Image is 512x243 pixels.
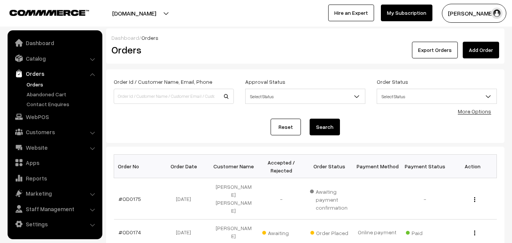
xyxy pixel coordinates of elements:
span: Awaiting payment confirmation [310,186,349,212]
a: Catalog [9,52,100,65]
a: Hire an Expert [328,5,374,21]
a: More Options [458,108,491,114]
a: Reset [271,119,301,135]
a: Marketing [9,187,100,200]
span: Select Status [377,90,496,103]
a: Contact Enquires [25,100,100,108]
th: Order Status [305,155,353,178]
td: [PERSON_NAME] [PERSON_NAME] [210,178,257,219]
button: Export Orders [412,42,458,58]
button: [PERSON_NAME] [442,4,506,23]
th: Accepted / Rejected [257,155,305,178]
div: / [111,34,499,42]
span: Select Status [377,89,497,104]
a: Orders [25,80,100,88]
span: Select Status [245,89,365,104]
label: Order Status [377,78,408,86]
th: Order No [114,155,162,178]
label: Order Id / Customer Name, Email, Phone [114,78,212,86]
span: Orders [141,34,158,41]
a: Reports [9,171,100,185]
span: Awaiting [262,227,300,237]
a: Add Order [463,42,499,58]
a: Settings [9,217,100,231]
a: #OD0175 [119,196,141,202]
a: Customers [9,125,100,139]
span: Select Status [246,90,365,103]
td: - [257,178,305,219]
a: Dashboard [111,34,139,41]
a: Staff Management [9,202,100,216]
a: Dashboard [9,36,100,50]
h2: Orders [111,44,233,56]
img: Menu [474,230,475,235]
a: #OD0174 [119,229,141,235]
button: [DOMAIN_NAME] [86,4,183,23]
label: Approval Status [245,78,285,86]
th: Customer Name [210,155,257,178]
span: Order Placed [310,227,348,237]
th: Order Date [162,155,210,178]
a: Apps [9,156,100,169]
td: - [401,178,449,219]
th: Payment Status [401,155,449,178]
a: My Subscription [381,5,432,21]
img: COMMMERCE [9,10,89,16]
a: Orders [9,67,100,80]
a: Website [9,141,100,154]
img: user [491,8,503,19]
img: Menu [474,197,475,202]
button: Search [310,119,340,135]
th: Action [449,155,496,178]
th: Payment Method [353,155,401,178]
a: WebPOS [9,110,100,124]
input: Order Id / Customer Name / Customer Email / Customer Phone [114,89,234,104]
a: Abandoned Cart [25,90,100,98]
td: [DATE] [162,178,210,219]
span: Paid [406,227,444,237]
a: COMMMERCE [9,8,76,17]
